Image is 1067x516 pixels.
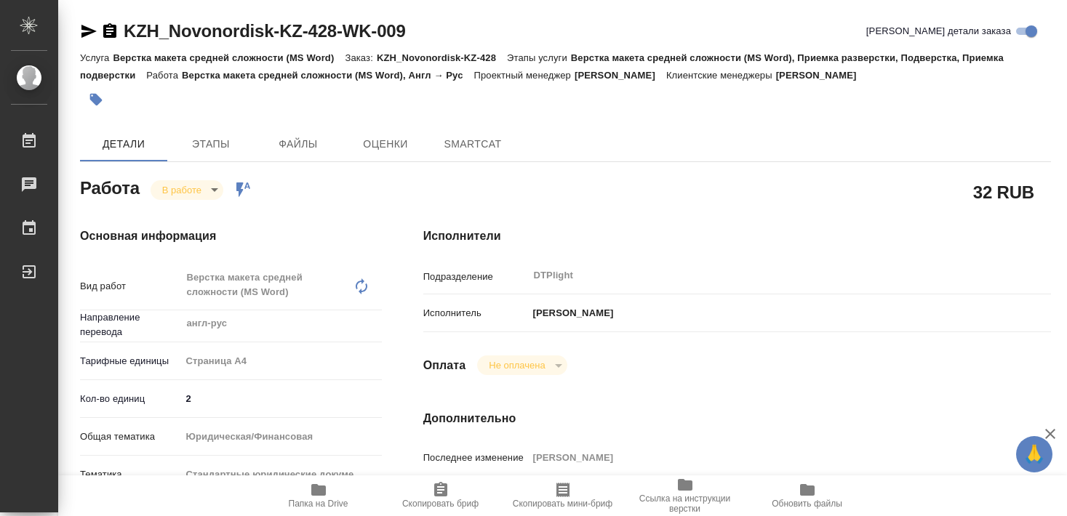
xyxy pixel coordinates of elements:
[423,410,1051,427] h4: Дополнительно
[528,306,614,321] p: [PERSON_NAME]
[776,70,868,81] p: [PERSON_NAME]
[866,24,1011,39] span: [PERSON_NAME] детали заказа
[151,180,223,200] div: В работе
[746,475,868,516] button: Обновить файлы
[772,499,842,509] span: Обновить файлы
[80,467,180,482] p: Тематика
[973,180,1034,204] h2: 32 RUB
[380,475,502,516] button: Скопировать бриф
[146,70,182,81] p: Работа
[423,357,466,374] h4: Оплата
[289,499,348,509] span: Папка на Drive
[423,270,528,284] p: Подразделение
[180,388,382,409] input: ✎ Введи что-нибудь
[351,135,420,153] span: Оценки
[80,52,113,63] p: Услуга
[666,70,776,81] p: Клиентские менеджеры
[80,430,180,444] p: Общая тематика
[257,475,380,516] button: Папка на Drive
[513,499,612,509] span: Скопировать мини-бриф
[80,52,1004,81] p: Верстка макета средней сложности (MS Word), Приемка разверстки, Подверстка, Приемка подверстки
[101,23,119,40] button: Скопировать ссылку
[423,227,1051,245] h4: Исполнители
[345,52,376,63] p: Заказ:
[474,70,575,81] p: Проектный менеджер
[438,135,508,153] span: SmartCat
[624,475,746,516] button: Ссылка на инструкции верстки
[80,23,97,40] button: Скопировать ссылку для ЯМессенджера
[89,135,159,153] span: Детали
[402,499,479,509] span: Скопировать бриф
[80,174,140,200] h2: Работа
[502,475,624,516] button: Скопировать мини-бриф
[80,227,365,245] h4: Основная информация
[575,70,666,81] p: [PERSON_NAME]
[377,52,507,63] p: KZH_Novonordisk-KZ-428
[158,184,206,196] button: В работе
[423,451,528,465] p: Последнее изменение
[1022,439,1047,469] span: 🙏
[477,355,567,375] div: В работе
[80,310,180,339] p: Направление перевода
[180,349,382,374] div: Страница А4
[507,52,571,63] p: Этапы услуги
[176,135,246,153] span: Этапы
[484,359,549,371] button: Не оплачена
[182,70,474,81] p: Верстка макета средней сложности (MS Word), Англ → Рус
[423,306,528,321] p: Исполнитель
[80,84,112,116] button: Добавить тэг
[80,392,180,406] p: Кол-во единиц
[124,21,406,41] a: KZH_Novonordisk-KZ-428-WK-009
[528,447,999,468] input: Пустое поле
[80,354,180,368] p: Тарифные единицы
[1016,436,1052,472] button: 🙏
[80,279,180,294] p: Вид работ
[633,493,738,514] span: Ссылка на инструкции верстки
[263,135,333,153] span: Файлы
[180,462,382,487] div: Стандартные юридические документы, договоры, уставы
[113,52,345,63] p: Верстка макета средней сложности (MS Word)
[180,424,382,449] div: Юридическая/Финансовая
